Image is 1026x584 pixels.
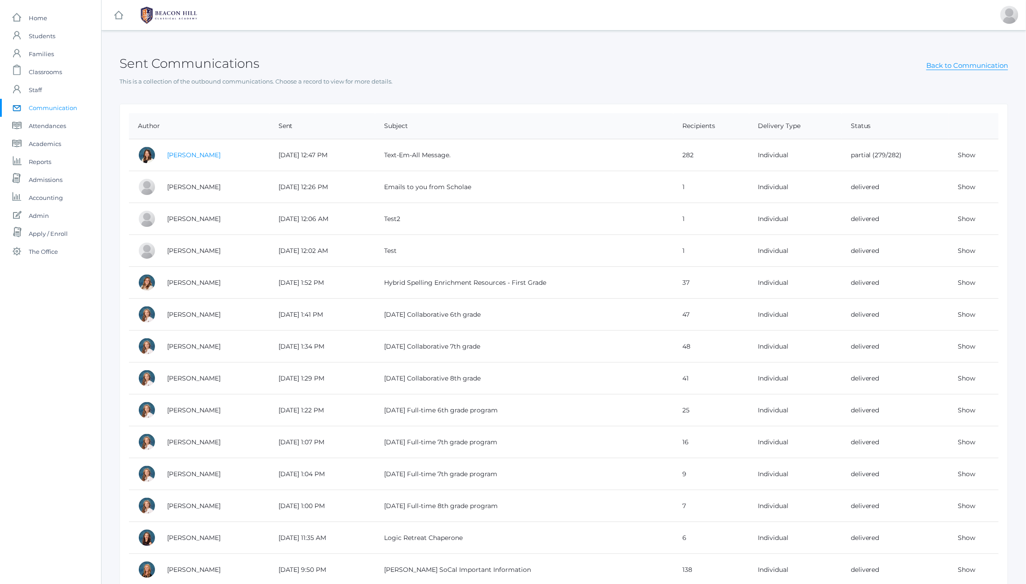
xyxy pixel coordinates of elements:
a: Show [958,183,976,191]
a: [PERSON_NAME] [167,310,221,319]
td: [DATE] 11:35 AM [270,522,376,554]
td: Individual [749,171,842,203]
a: [PERSON_NAME] [167,502,221,510]
a: Back to Communication [926,61,1008,70]
a: [PERSON_NAME] [167,374,221,382]
a: Show [958,279,976,287]
td: [DATE] Collaborative 6th grade [375,299,673,331]
td: 1 [673,171,749,203]
td: 37 [673,267,749,299]
a: Show [958,247,976,255]
a: [PERSON_NAME] [167,470,221,478]
a: Show [958,215,976,223]
p: This is a collection of the outbound communications. Choose a record to view for more details. [119,77,1008,86]
span: Academics [29,135,61,153]
span: Attendances [29,117,66,135]
span: Admin [29,207,49,225]
td: partial (279/282) [842,139,949,171]
th: Delivery Type [749,113,842,139]
a: [PERSON_NAME] [167,215,221,223]
td: 9 [673,458,749,490]
span: Reports [29,153,51,171]
td: 16 [673,426,749,458]
span: Families [29,45,54,63]
td: Individual [749,363,842,394]
td: Individual [749,139,842,171]
a: [PERSON_NAME] [167,406,221,414]
td: Individual [749,267,842,299]
td: delivered [842,171,949,203]
td: delivered [842,299,949,331]
td: delivered [842,331,949,363]
td: Individual [749,299,842,331]
td: delivered [842,394,949,426]
td: [DATE] Collaborative 7th grade [375,331,673,363]
td: [DATE] Full-time 6th grade program [375,394,673,426]
td: [DATE] 1:07 PM [270,426,376,458]
h2: Sent Communications [119,57,259,71]
td: 1 [673,235,749,267]
a: Show [958,406,976,414]
td: [DATE] 1:52 PM [270,267,376,299]
div: Jessica Diaz [138,337,156,355]
div: Jessica Diaz [138,401,156,419]
img: BHCALogos-05-308ed15e86a5a0abce9b8dd61676a3503ac9727e845dece92d48e8588c001991.png [135,4,203,27]
td: [DATE] 12:26 PM [270,171,376,203]
td: [DATE] Full-time 7th grade program [375,458,673,490]
span: Home [29,9,47,27]
td: [DATE] 1:34 PM [270,331,376,363]
a: [PERSON_NAME] [167,534,221,542]
div: Jessica Diaz [138,433,156,451]
a: Show [958,374,976,382]
td: Hybrid Spelling Enrichment Resources - First Grade [375,267,673,299]
a: Show [958,310,976,319]
td: 41 [673,363,749,394]
span: Communication [29,99,77,117]
td: 47 [673,299,749,331]
div: Liv Barber [138,274,156,292]
span: Admissions [29,171,62,189]
td: Individual [749,235,842,267]
span: Students [29,27,55,45]
a: Show [958,470,976,478]
td: 48 [673,331,749,363]
a: Show [958,438,976,446]
div: Teresa Deutsch [138,146,156,164]
td: Individual [749,426,842,458]
div: Jessica Diaz [138,369,156,387]
td: Individual [749,203,842,235]
td: Test [375,235,673,267]
div: Jason Roberts [138,242,156,260]
div: Jason Roberts [138,178,156,196]
span: Staff [29,81,42,99]
div: Jessica Diaz [138,305,156,323]
td: [DATE] 1:22 PM [270,394,376,426]
td: Logic Retreat Chaperone [375,522,673,554]
a: [PERSON_NAME] [167,438,221,446]
th: Recipients [673,113,749,139]
a: [PERSON_NAME] [167,183,221,191]
td: Individual [749,458,842,490]
td: Individual [749,490,842,522]
td: Emails to you from Scholae [375,171,673,203]
a: Show [958,534,976,542]
td: [DATE] 1:04 PM [270,458,376,490]
td: delivered [842,490,949,522]
td: [DATE] Full-time 7th grade program [375,426,673,458]
a: [PERSON_NAME] [167,247,221,255]
a: Show [958,151,976,159]
div: Jessica Diaz [138,465,156,483]
a: [PERSON_NAME] [167,342,221,350]
td: delivered [842,522,949,554]
div: Jason Roberts [138,210,156,228]
a: [PERSON_NAME] [167,279,221,287]
td: [DATE] 12:06 AM [270,203,376,235]
td: [DATE] Collaborative 8th grade [375,363,673,394]
td: [DATE] 1:41 PM [270,299,376,331]
div: Jessica Diaz [138,497,156,515]
a: Show [958,566,976,574]
span: Apply / Enroll [29,225,68,243]
th: Sent [270,113,376,139]
span: Accounting [29,189,63,207]
td: delivered [842,267,949,299]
